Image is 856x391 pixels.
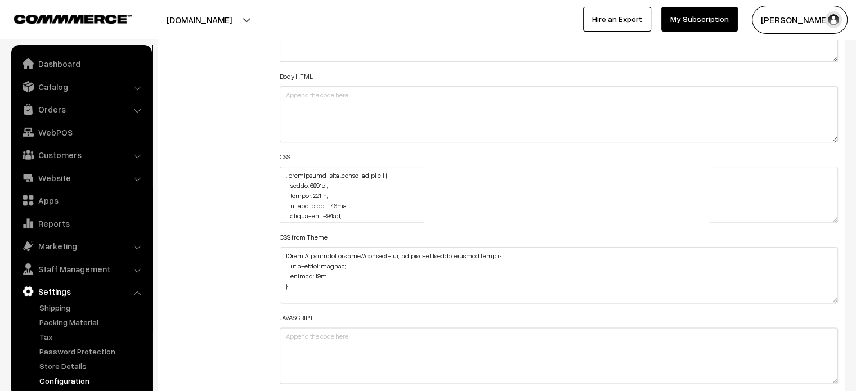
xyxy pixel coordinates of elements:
[37,302,148,313] a: Shipping
[14,190,148,210] a: Apps
[37,375,148,386] a: Configuration
[127,6,271,34] button: [DOMAIN_NAME]
[14,259,148,279] a: Staff Management
[825,11,842,28] img: user
[14,77,148,97] a: Catalog
[14,53,148,74] a: Dashboard
[280,167,839,223] textarea: .loremipsumd-sita .conse-adipi eli { seddo: 6891ei; tempor: 221in; utlabo-etdo: -76ma; aliqua-eni...
[37,331,148,343] a: Tax
[14,99,148,119] a: Orders
[583,7,651,32] a: Hire an Expert
[37,360,148,372] a: Store Details
[14,168,148,188] a: Website
[14,145,148,165] a: Customers
[280,232,328,242] label: CSS from Theme
[752,6,848,34] button: [PERSON_NAME]
[280,313,313,323] label: JAVASCRIPT
[280,152,290,162] label: CSS
[280,71,313,82] label: Body HTML
[14,236,148,256] a: Marketing
[14,11,113,25] a: COMMMERCE
[37,345,148,357] a: Password Protection
[280,247,839,303] textarea: lOrem #ipsumdoLors ame#consectEtur, .adipisc-elitseddo .eiusmodTemp i { utla-etdol: magnaa; enima...
[14,15,132,23] img: COMMMERCE
[661,7,738,32] a: My Subscription
[14,122,148,142] a: WebPOS
[14,213,148,233] a: Reports
[14,281,148,302] a: Settings
[37,316,148,328] a: Packing Material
